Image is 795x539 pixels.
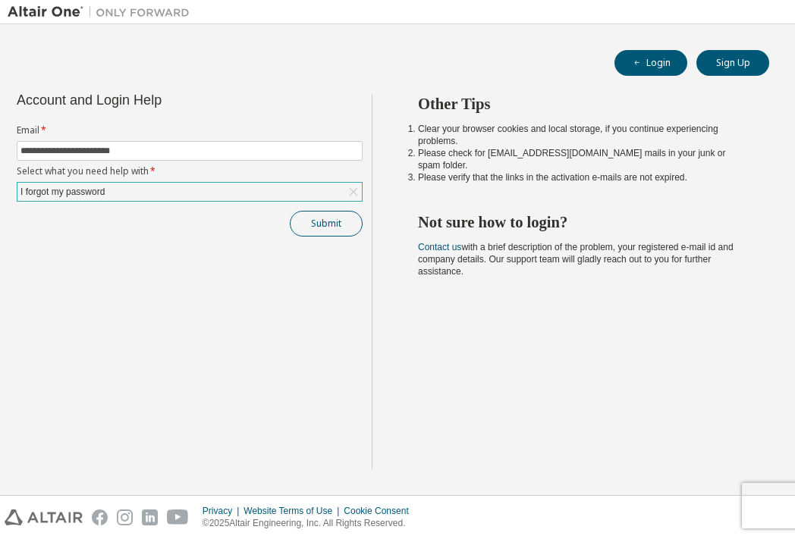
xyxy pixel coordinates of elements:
[418,147,742,171] li: Please check for [EMAIL_ADDRESS][DOMAIN_NAME] mails in your junk or spam folder.
[142,509,158,525] img: linkedin.svg
[92,509,108,525] img: facebook.svg
[5,509,83,525] img: altair_logo.svg
[418,94,742,114] h2: Other Tips
[418,242,461,252] a: Contact us
[167,509,189,525] img: youtube.svg
[418,212,742,232] h2: Not sure how to login?
[418,242,734,277] span: with a brief description of the problem, your registered e-mail id and company details. Our suppo...
[17,124,363,136] label: Email
[290,211,363,237] button: Submit
[18,183,107,200] div: I forgot my password
[203,517,418,530] p: © 2025 Altair Engineering, Inc. All Rights Reserved.
[203,505,244,517] div: Privacy
[17,183,362,201] div: I forgot my password
[344,505,417,517] div: Cookie Consent
[696,50,769,76] button: Sign Up
[17,94,294,106] div: Account and Login Help
[418,171,742,183] li: Please verify that the links in the activation e-mails are not expired.
[117,509,133,525] img: instagram.svg
[17,165,363,177] label: Select what you need help with
[244,505,344,517] div: Website Terms of Use
[8,5,197,20] img: Altair One
[614,50,687,76] button: Login
[418,123,742,147] li: Clear your browser cookies and local storage, if you continue experiencing problems.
